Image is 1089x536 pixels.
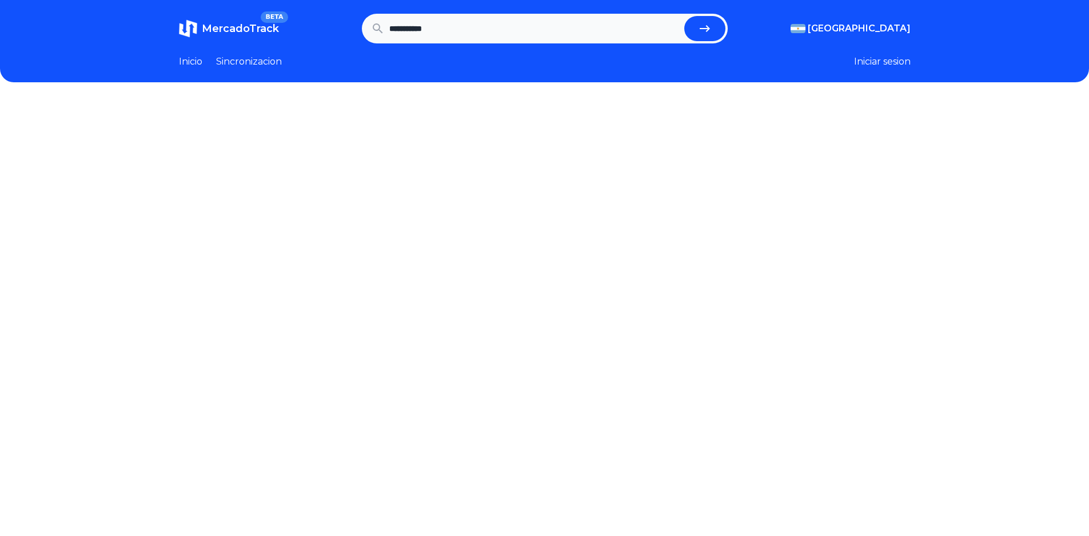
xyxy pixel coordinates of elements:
[216,55,282,69] a: Sincronizacion
[791,24,805,33] img: Argentina
[261,11,288,23] span: BETA
[179,19,279,38] a: MercadoTrackBETA
[202,22,279,35] span: MercadoTrack
[791,22,911,35] button: [GEOGRAPHIC_DATA]
[854,55,911,69] button: Iniciar sesion
[808,22,911,35] span: [GEOGRAPHIC_DATA]
[179,55,202,69] a: Inicio
[179,19,197,38] img: MercadoTrack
